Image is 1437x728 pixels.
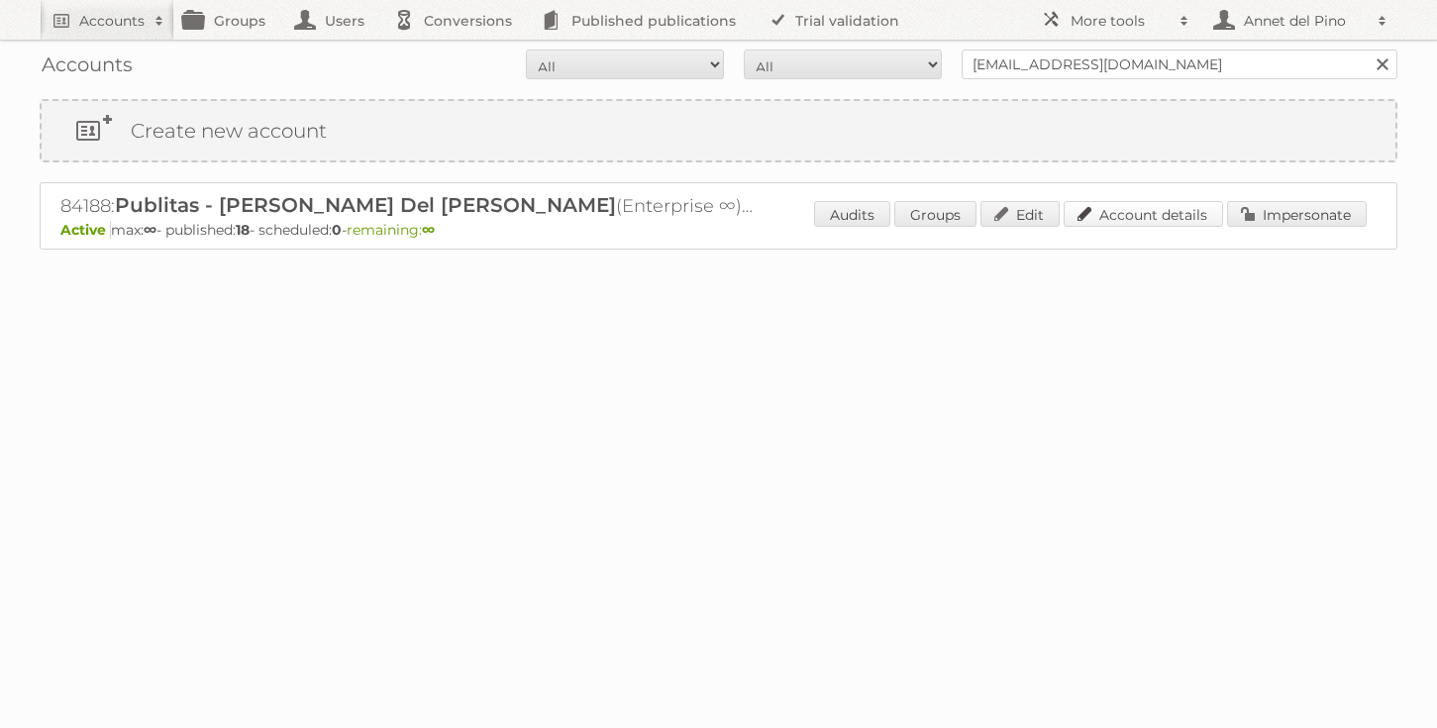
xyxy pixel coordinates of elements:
strong: ∞ [144,221,156,239]
span: remaining: [347,221,435,239]
h2: More tools [1071,11,1170,31]
strong: 0 [332,221,342,239]
a: Audits [814,201,890,227]
p: max: - published: - scheduled: - [60,221,1377,239]
a: Groups [894,201,976,227]
span: Publitas - [PERSON_NAME] Del [PERSON_NAME] [115,193,616,217]
a: Edit [980,201,1060,227]
h2: 84188: (Enterprise ∞) - TRIAL - Self Service [60,193,754,219]
a: Create new account [42,101,1395,160]
span: Active [60,221,111,239]
a: Account details [1064,201,1223,227]
strong: 18 [236,221,250,239]
h2: Accounts [79,11,145,31]
h2: Annet del Pino [1239,11,1368,31]
strong: ∞ [422,221,435,239]
a: Impersonate [1227,201,1367,227]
